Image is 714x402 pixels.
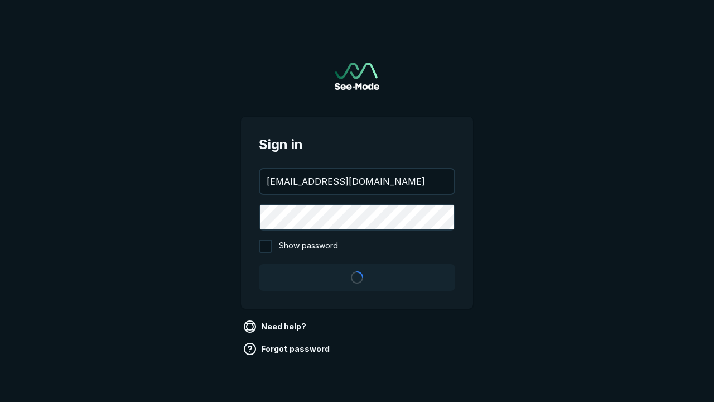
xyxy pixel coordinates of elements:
a: Forgot password [241,340,334,358]
span: Show password [279,240,338,253]
img: See-Mode Logo [335,63,379,90]
a: Go to sign in [335,63,379,90]
span: Sign in [259,135,455,155]
input: your@email.com [260,169,454,194]
a: Need help? [241,318,311,336]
